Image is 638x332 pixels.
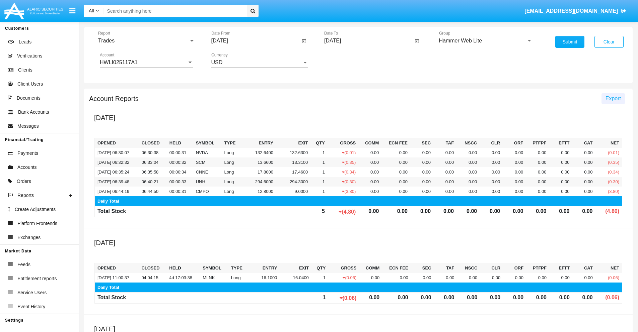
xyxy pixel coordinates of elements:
span: Messages [17,123,39,130]
td: 0.00 [433,167,456,177]
td: 0.00 [359,293,382,304]
td: 0.00 [572,177,595,187]
td: [DATE] 06:39:48 [95,177,139,187]
td: 0.00 [410,187,433,196]
span: Feeds [17,261,30,268]
td: 0.00 [526,273,549,283]
td: 0.00 [410,206,433,217]
td: (0.30) [328,177,358,187]
td: 06:44:50 [139,187,167,196]
td: 0.00 [456,148,480,157]
td: 13.3100 [276,157,310,167]
td: 0.00 [480,273,503,283]
span: Documents [17,95,41,102]
th: Type [222,138,241,148]
td: 0.00 [526,177,549,187]
td: 16.0400 [280,273,311,283]
td: 0.00 [526,206,549,217]
td: 0.00 [572,293,595,304]
td: MLNK [200,273,228,283]
th: Opened [95,263,139,273]
th: NET [595,263,622,273]
td: 0.00 [410,177,433,187]
td: 294.6000 [241,177,276,187]
th: PTFPF [526,263,549,273]
td: (0.01) [595,148,622,157]
th: Opened [95,138,139,148]
td: (0.30) [595,177,622,187]
td: 0.00 [480,293,503,304]
th: PTFPF [526,138,549,148]
td: (0.06) [595,293,622,304]
td: (4.80) [328,206,358,217]
td: 0.00 [572,157,595,167]
span: Trades [98,38,115,43]
td: 06:35:58 [139,167,167,177]
td: Long [228,273,248,283]
td: 06:33:04 [139,157,167,167]
td: 294.3000 [276,177,310,187]
span: Exchanges [17,234,41,241]
th: ORF [503,263,526,273]
td: 0.00 [358,187,381,196]
span: [EMAIL_ADDRESS][DOMAIN_NAME] [524,8,618,14]
span: USD [211,60,223,65]
button: Clear [594,36,624,48]
th: TAF [433,138,456,148]
td: 9.0000 [276,187,310,196]
th: Held [166,263,200,273]
td: SCM [193,157,222,167]
td: (4.80) [595,206,622,217]
td: 0.00 [526,293,549,304]
td: 00:00:34 [167,167,193,177]
td: 00:00:31 [167,187,193,196]
td: 0.00 [433,157,456,167]
td: 0.00 [456,206,480,217]
th: Closed [139,263,166,273]
td: CMPO [193,187,222,196]
td: (3.80) [328,187,358,196]
td: 0.00 [382,293,411,304]
td: 1 [310,187,328,196]
td: 0.00 [358,148,381,157]
td: 00:00:33 [167,177,193,187]
td: 0.00 [433,177,456,187]
td: 0.00 [503,187,526,196]
td: [DATE] 06:44:19 [95,187,139,196]
td: 0.00 [358,167,381,177]
td: Long [222,148,241,157]
a: [EMAIL_ADDRESS][DOMAIN_NAME] [521,2,630,20]
th: Ecn Fee [382,263,411,273]
th: Gross [328,138,358,148]
td: 0.00 [549,167,572,177]
th: Comm [359,263,382,273]
td: 5 [310,206,328,217]
td: UNH [193,177,222,187]
td: 0.00 [433,187,456,196]
th: EFTT [549,138,572,148]
td: 0.00 [549,187,572,196]
td: 0.00 [410,157,433,167]
td: 0.00 [381,177,410,187]
th: Held [167,138,193,148]
td: 0.00 [433,148,456,157]
span: Service Users [17,289,47,296]
th: Comm [358,138,381,148]
th: ORF [503,138,526,148]
td: Daily Total [95,196,622,206]
td: 0.00 [434,273,457,283]
th: NSCC [456,138,480,148]
td: 06:30:38 [139,148,167,157]
td: 13.6600 [241,157,276,167]
th: CAT [572,138,595,148]
td: 00:00:31 [167,148,193,157]
h5: Account Reports [89,96,139,101]
span: Entitlement reports [17,275,57,282]
td: 0.00 [503,157,526,167]
td: 0.00 [549,293,572,304]
td: 0.00 [526,187,549,196]
th: Type [228,263,248,273]
td: Long [222,187,241,196]
td: 1 [311,293,328,304]
td: 0.00 [572,148,595,157]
